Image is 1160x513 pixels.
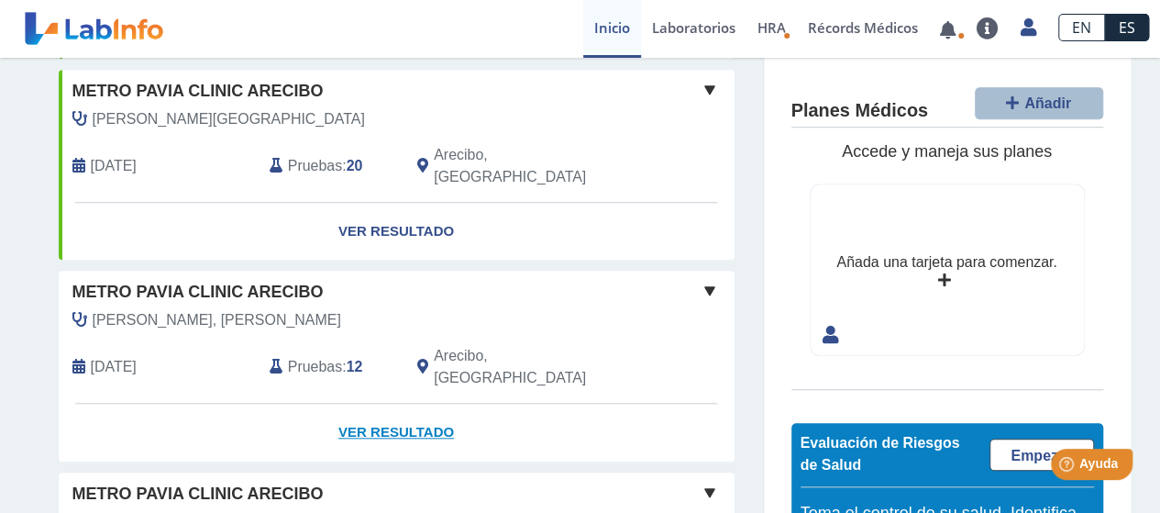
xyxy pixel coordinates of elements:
span: Pruebas [288,155,342,177]
span: Añadir [1024,95,1071,111]
div: : [256,144,403,188]
a: Ver Resultado [59,404,735,462]
span: 1899-12-30 [91,155,137,177]
iframe: Help widget launcher [997,441,1140,493]
span: Metro Pavia Clinic Arecibo [72,79,324,104]
div: Añada una tarjeta para comenzar. [836,251,1056,273]
span: Areizaga Montalvo, Marisol [93,108,365,130]
a: Empezar [989,439,1094,471]
a: Ver Resultado [59,203,735,261]
span: Padilla Costoso, Lilliam [93,309,341,331]
span: Arecibo, PR [434,144,636,188]
span: Evaluación de Riesgos de Salud [801,435,960,473]
b: 12 [347,359,363,374]
span: Arecibo, PR [434,345,636,389]
h4: Planes Médicos [791,100,928,122]
div: : [256,345,403,389]
b: 20 [347,158,363,173]
span: HRA [757,18,786,37]
span: 2025-10-11 [91,356,137,378]
a: EN [1058,14,1105,41]
span: Metro Pavia Clinic Arecibo [72,482,324,507]
span: Pruebas [288,356,342,378]
span: Metro Pavia Clinic Arecibo [72,280,324,305]
span: Accede y maneja sus planes [842,142,1052,161]
a: ES [1105,14,1149,41]
button: Añadir [975,87,1103,119]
